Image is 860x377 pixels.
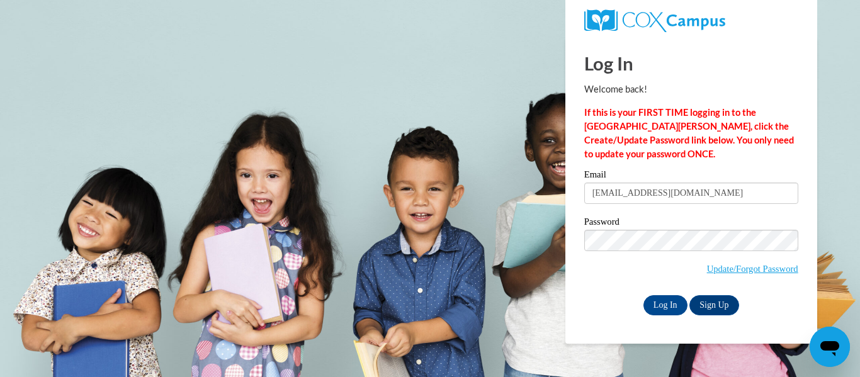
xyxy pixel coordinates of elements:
h1: Log In [584,50,798,76]
img: COX Campus [584,9,725,32]
iframe: Button to launch messaging window [810,327,850,367]
a: Sign Up [689,295,738,315]
p: Welcome back! [584,82,798,96]
a: COX Campus [584,9,798,32]
input: Log In [643,295,687,315]
label: Email [584,170,798,183]
label: Password [584,217,798,230]
strong: If this is your FIRST TIME logging in to the [GEOGRAPHIC_DATA][PERSON_NAME], click the Create/Upd... [584,107,794,159]
a: Update/Forgot Password [707,264,798,274]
